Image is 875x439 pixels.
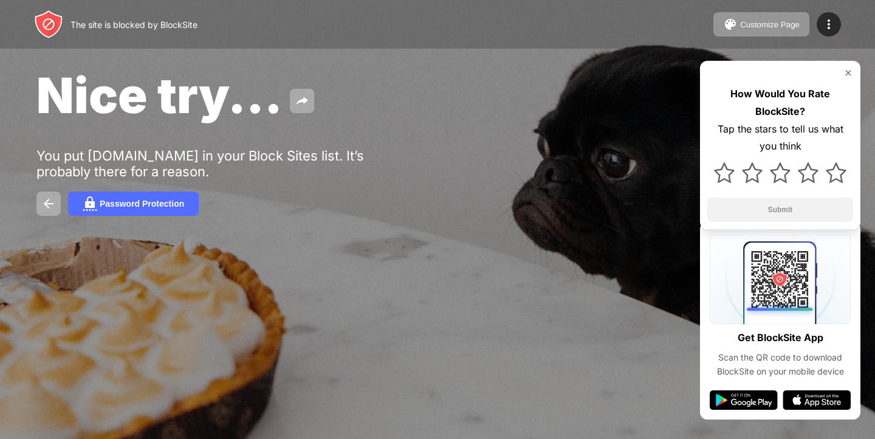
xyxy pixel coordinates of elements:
[738,329,823,347] div: Get BlockSite App
[710,390,778,410] img: google-play.svg
[798,162,818,183] img: star.svg
[707,198,853,222] button: Submit
[740,20,800,29] div: Customize Page
[707,120,853,156] div: Tap the stars to tell us what you think
[826,162,846,183] img: star.svg
[770,162,791,183] img: star.svg
[36,148,412,179] div: You put [DOMAIN_NAME] in your Block Sites list. It’s probably there for a reason.
[83,196,97,211] img: password.svg
[68,192,199,216] button: Password Protection
[822,17,836,32] img: menu-icon.svg
[714,162,735,183] img: star.svg
[41,196,56,211] img: back.svg
[295,94,309,108] img: share.svg
[34,10,63,39] img: header-logo.svg
[723,17,738,32] img: pallet.svg
[707,85,853,120] div: How Would You Rate BlockSite?
[100,199,184,209] div: Password Protection
[70,19,197,30] div: The site is blocked by BlockSite
[36,66,283,125] span: Nice try...
[783,390,851,410] img: app-store.svg
[710,351,851,378] div: Scan the QR code to download BlockSite on your mobile device
[843,68,853,78] img: rate-us-close.svg
[713,12,809,36] button: Customize Page
[742,162,763,183] img: star.svg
